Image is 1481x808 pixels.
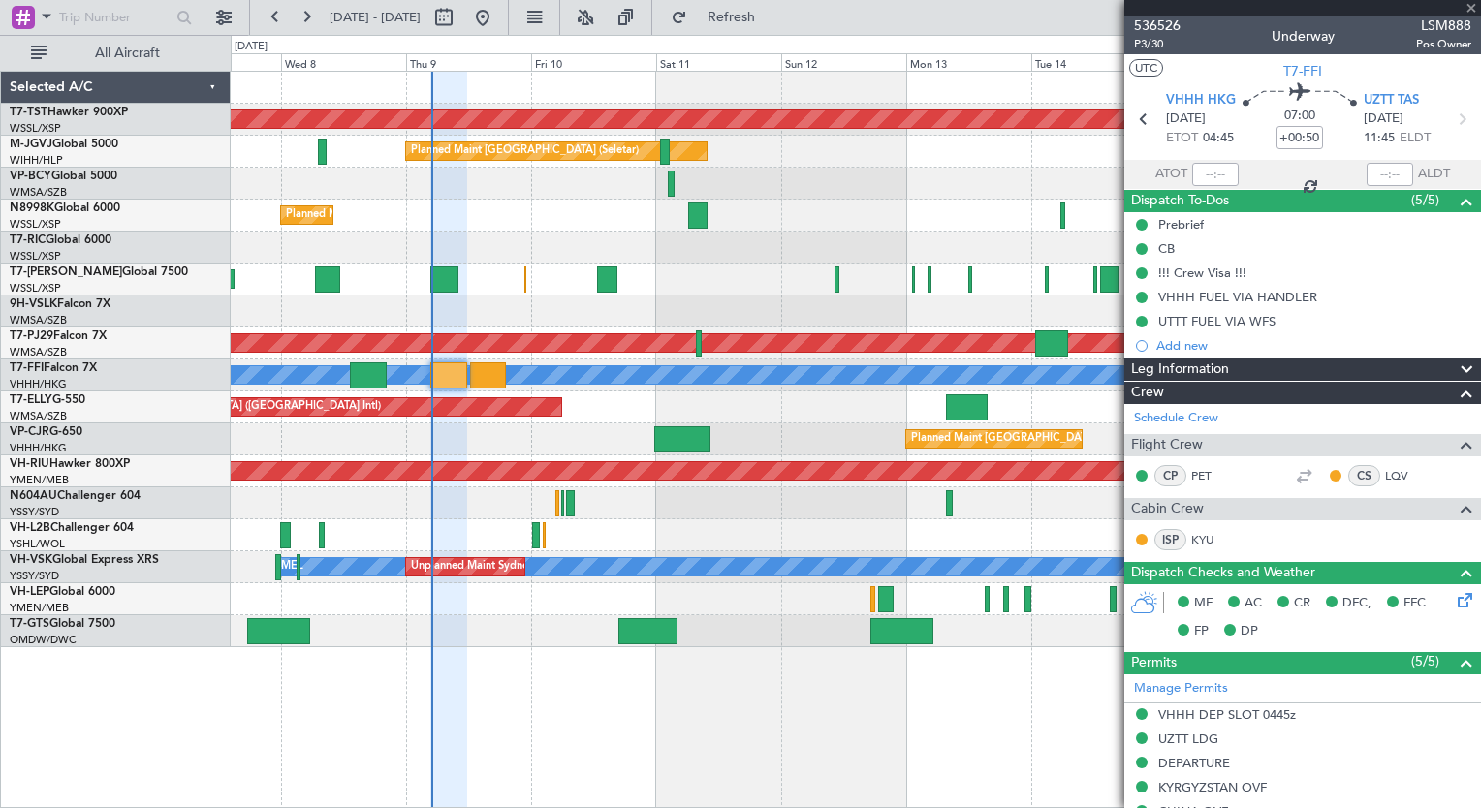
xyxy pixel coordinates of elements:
[531,53,656,71] div: Fri 10
[10,458,49,470] span: VH-RIU
[10,139,118,150] a: M-JGVJGlobal 5000
[1131,190,1229,212] span: Dispatch To-Dos
[1154,529,1186,550] div: ISP
[1158,779,1267,795] div: KYRGYZSTAN OVF
[1158,289,1317,305] div: VHHH FUEL VIA HANDLER
[10,107,128,118] a: T7-TSTHawker 900XP
[1400,129,1431,148] span: ELDT
[10,601,69,615] a: YMEN/MEB
[10,426,82,438] a: VP-CJRG-650
[1194,622,1209,641] span: FP
[10,537,65,551] a: YSHL/WOL
[1416,36,1471,52] span: Pos Owner
[21,38,210,69] button: All Aircraft
[1191,531,1235,548] a: KYU
[1403,594,1426,613] span: FFC
[10,522,134,534] a: VH-L2BChallenger 604
[781,53,906,71] div: Sun 12
[1342,594,1371,613] span: DFC,
[656,53,781,71] div: Sat 11
[10,377,67,391] a: VHHH/HKG
[1158,264,1246,281] div: !!! Crew Visa !!!
[1284,107,1315,126] span: 07:00
[1348,465,1380,486] div: CS
[1131,652,1177,674] span: Permits
[1364,109,1403,129] span: [DATE]
[10,234,111,246] a: T7-RICGlobal 6000
[10,121,61,136] a: WSSL/XSP
[10,618,49,630] span: T7-GTS
[10,217,61,232] a: WSSL/XSP
[1131,562,1315,584] span: Dispatch Checks and Weather
[10,345,67,359] a: WMSA/SZB
[235,39,268,55] div: [DATE]
[10,107,47,118] span: T7-TST
[10,330,107,342] a: T7-PJ29Falcon 7X
[1385,467,1429,484] a: LQV
[1166,91,1236,110] span: VHHH HKG
[1158,240,1175,257] div: CB
[10,298,110,310] a: 9H-VSLKFalcon 7X
[10,313,67,327] a: WMSA/SZB
[1154,465,1186,486] div: CP
[10,409,67,423] a: WMSA/SZB
[1134,679,1228,699] a: Manage Permits
[1158,216,1204,233] div: Prebrief
[1364,91,1419,110] span: UZTT TAS
[10,426,49,438] span: VP-CJR
[1166,129,1198,148] span: ETOT
[1131,382,1164,404] span: Crew
[906,53,1031,71] div: Mon 13
[1294,594,1310,613] span: CR
[1156,337,1471,354] div: Add new
[1158,706,1296,723] div: VHHH DEP SLOT 0445z
[1158,313,1276,329] div: UTTT FUEL VIA WFS
[10,171,51,182] span: VP-BCY
[10,330,53,342] span: T7-PJ29
[1158,730,1218,747] div: UZTT LDG
[411,552,649,581] div: Unplanned Maint Sydney ([PERSON_NAME] Intl)
[1131,358,1229,381] span: Leg Information
[1134,16,1181,36] span: 536526
[1411,190,1439,210] span: (5/5)
[691,11,772,24] span: Refresh
[1418,165,1450,184] span: ALDT
[10,202,54,214] span: N8998K
[411,137,639,166] div: Planned Maint [GEOGRAPHIC_DATA] (Seletar)
[10,362,97,374] a: T7-FFIFalcon 7X
[10,234,46,246] span: T7-RIC
[10,586,49,598] span: VH-LEP
[10,202,120,214] a: N8998KGlobal 6000
[10,394,85,406] a: T7-ELLYG-550
[1155,165,1187,184] span: ATOT
[281,552,303,581] div: MEL
[1031,53,1156,71] div: Tue 14
[406,53,531,71] div: Thu 9
[10,171,117,182] a: VP-BCYGlobal 5000
[10,185,67,200] a: WMSA/SZB
[10,249,61,264] a: WSSL/XSP
[1166,109,1206,129] span: [DATE]
[1129,59,1163,77] button: UTC
[10,633,77,647] a: OMDW/DWC
[10,266,122,278] span: T7-[PERSON_NAME]
[10,505,59,519] a: YSSY/SYD
[10,554,52,566] span: VH-VSK
[10,586,115,598] a: VH-LEPGlobal 6000
[1134,409,1218,428] a: Schedule Crew
[10,266,188,278] a: T7-[PERSON_NAME]Global 7500
[1194,594,1213,613] span: MF
[1131,498,1204,520] span: Cabin Crew
[1241,622,1258,641] span: DP
[1411,651,1439,671] span: (5/5)
[1131,434,1203,456] span: Flight Crew
[10,490,57,502] span: N604AU
[1158,755,1230,771] div: DEPARTURE
[10,394,52,406] span: T7-ELLY
[1245,594,1262,613] span: AC
[10,441,67,455] a: VHHH/HKG
[10,153,63,168] a: WIHH/HLP
[10,298,57,310] span: 9H-VSLK
[281,53,406,71] div: Wed 8
[1283,61,1322,81] span: T7-FFI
